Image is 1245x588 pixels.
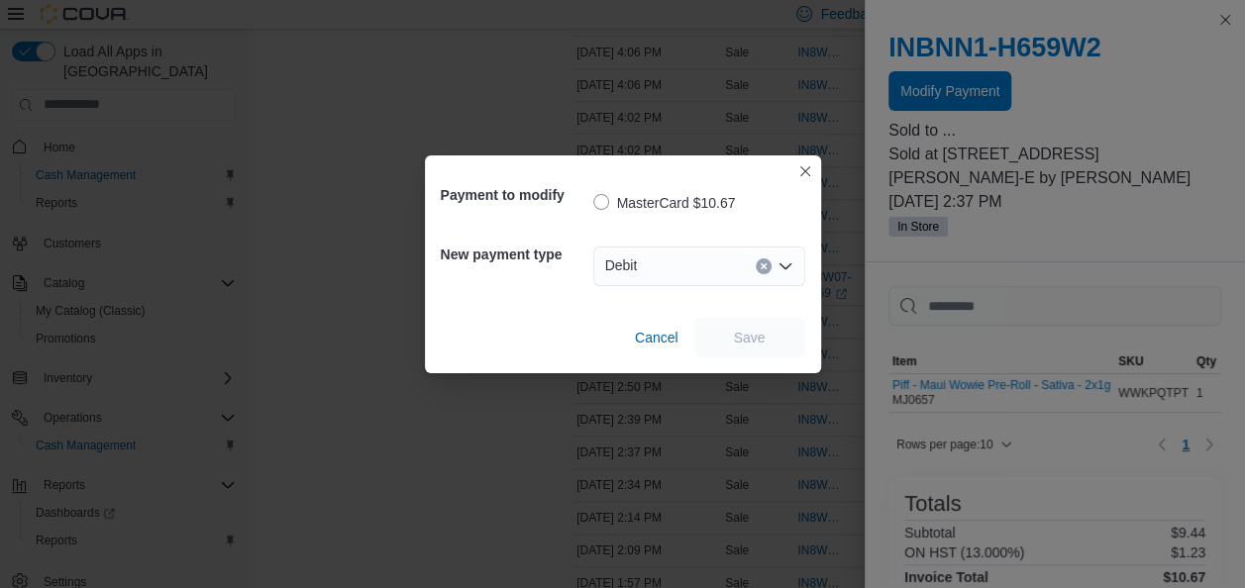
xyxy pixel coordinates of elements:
[605,253,638,277] span: Debit
[635,328,678,347] span: Cancel
[694,318,805,357] button: Save
[756,258,772,274] button: Clear input
[441,175,589,215] h5: Payment to modify
[593,191,736,215] label: MasterCard $10.67
[441,235,589,274] h5: New payment type
[627,318,686,357] button: Cancel
[793,159,817,183] button: Closes this modal window
[778,258,793,274] button: Open list of options
[645,254,647,278] input: Accessible screen reader label
[734,328,766,347] span: Save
